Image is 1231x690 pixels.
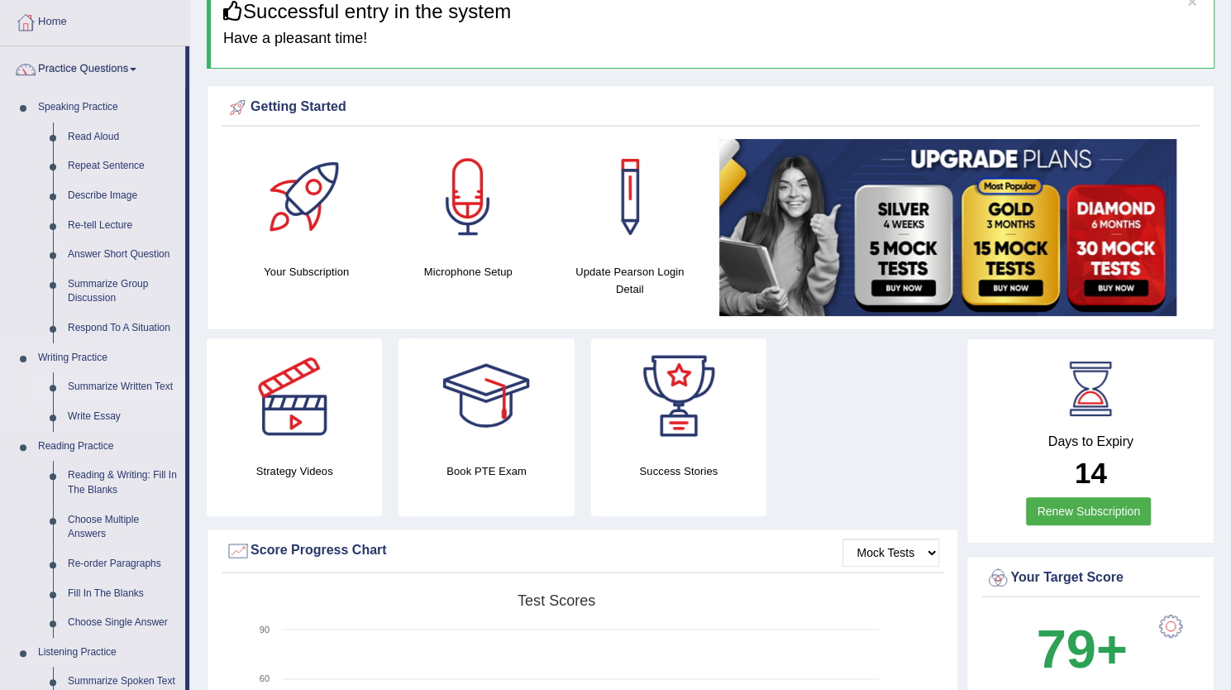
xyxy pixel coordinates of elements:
[60,549,185,579] a: Re-order Paragraphs
[60,240,185,270] a: Answer Short Question
[719,139,1176,316] img: small5.jpg
[31,343,185,373] a: Writing Practice
[31,638,185,668] a: Listening Practice
[223,31,1201,47] h4: Have a pleasant time!
[260,625,270,635] text: 90
[396,263,542,280] h4: Microphone Setup
[60,270,185,314] a: Summarize Group Discussion
[60,314,185,343] a: Respond To A Situation
[1026,497,1151,525] a: Renew Subscription
[1036,619,1127,679] b: 79+
[234,263,379,280] h4: Your Subscription
[591,462,766,480] h4: Success Stories
[60,122,185,152] a: Read Aloud
[60,151,185,181] a: Repeat Sentence
[260,673,270,683] text: 60
[518,592,595,609] tspan: Test scores
[223,1,1201,22] h3: Successful entry in the system
[226,539,939,563] div: Score Progress Chart
[60,402,185,432] a: Write Essay
[60,372,185,402] a: Summarize Written Text
[1,46,185,88] a: Practice Questions
[985,566,1195,591] div: Your Target Score
[60,506,185,549] a: Choose Multiple Answers
[60,579,185,609] a: Fill In The Blanks
[31,93,185,122] a: Speaking Practice
[60,211,185,241] a: Re-tell Lecture
[1075,457,1107,489] b: 14
[60,608,185,638] a: Choose Single Answer
[60,181,185,211] a: Describe Image
[985,434,1195,449] h4: Days to Expiry
[398,462,574,480] h4: Book PTE Exam
[31,432,185,462] a: Reading Practice
[226,95,1195,120] div: Getting Started
[207,462,382,480] h4: Strategy Videos
[557,263,703,298] h4: Update Pearson Login Detail
[60,461,185,505] a: Reading & Writing: Fill In The Blanks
